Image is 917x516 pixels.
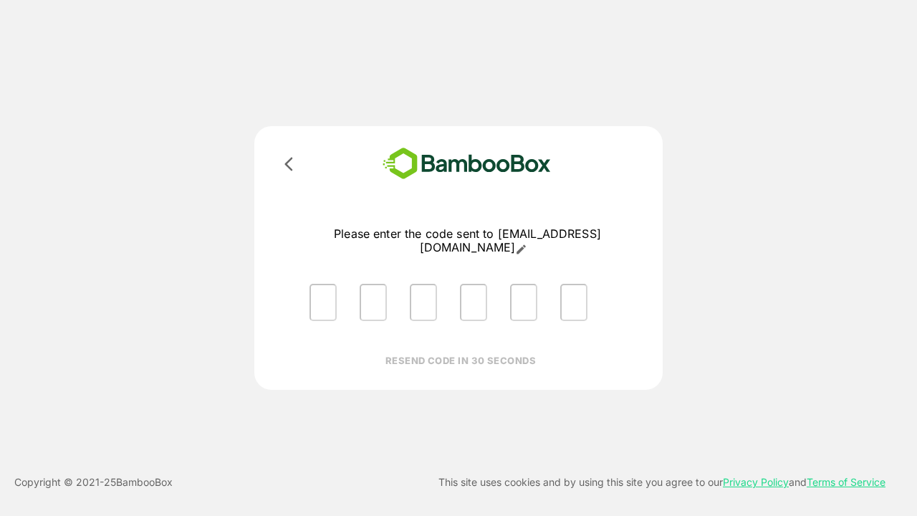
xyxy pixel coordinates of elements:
[14,474,173,491] p: Copyright © 2021- 25 BambooBox
[298,227,637,255] p: Please enter the code sent to [EMAIL_ADDRESS][DOMAIN_NAME]
[410,284,437,321] input: Please enter OTP character 3
[723,476,789,488] a: Privacy Policy
[807,476,885,488] a: Terms of Service
[309,284,337,321] input: Please enter OTP character 1
[360,284,387,321] input: Please enter OTP character 2
[362,143,572,184] img: bamboobox
[560,284,587,321] input: Please enter OTP character 6
[460,284,487,321] input: Please enter OTP character 4
[438,474,885,491] p: This site uses cookies and by using this site you agree to our and
[510,284,537,321] input: Please enter OTP character 5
